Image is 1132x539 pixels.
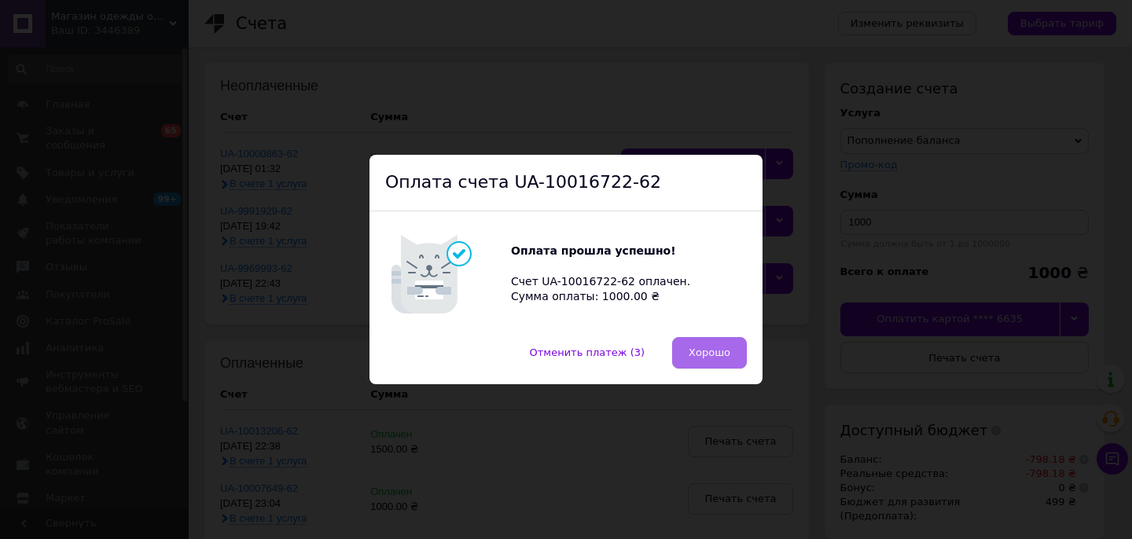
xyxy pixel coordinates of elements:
[689,346,730,358] span: Хорошо
[369,155,763,211] div: Оплата счета UA-10016722-62
[513,337,662,368] button: Отменить платеж (3)
[530,346,645,358] span: Отменить платеж (3)
[511,244,700,305] div: Счет UA-10016722-62 оплачен. Сумма оплаты: 1000.00 ₴
[672,337,747,368] button: Хорошо
[511,244,676,257] b: Оплата прошла успешно!
[385,227,511,321] img: Котик говорит: Оплата прошла успешно!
